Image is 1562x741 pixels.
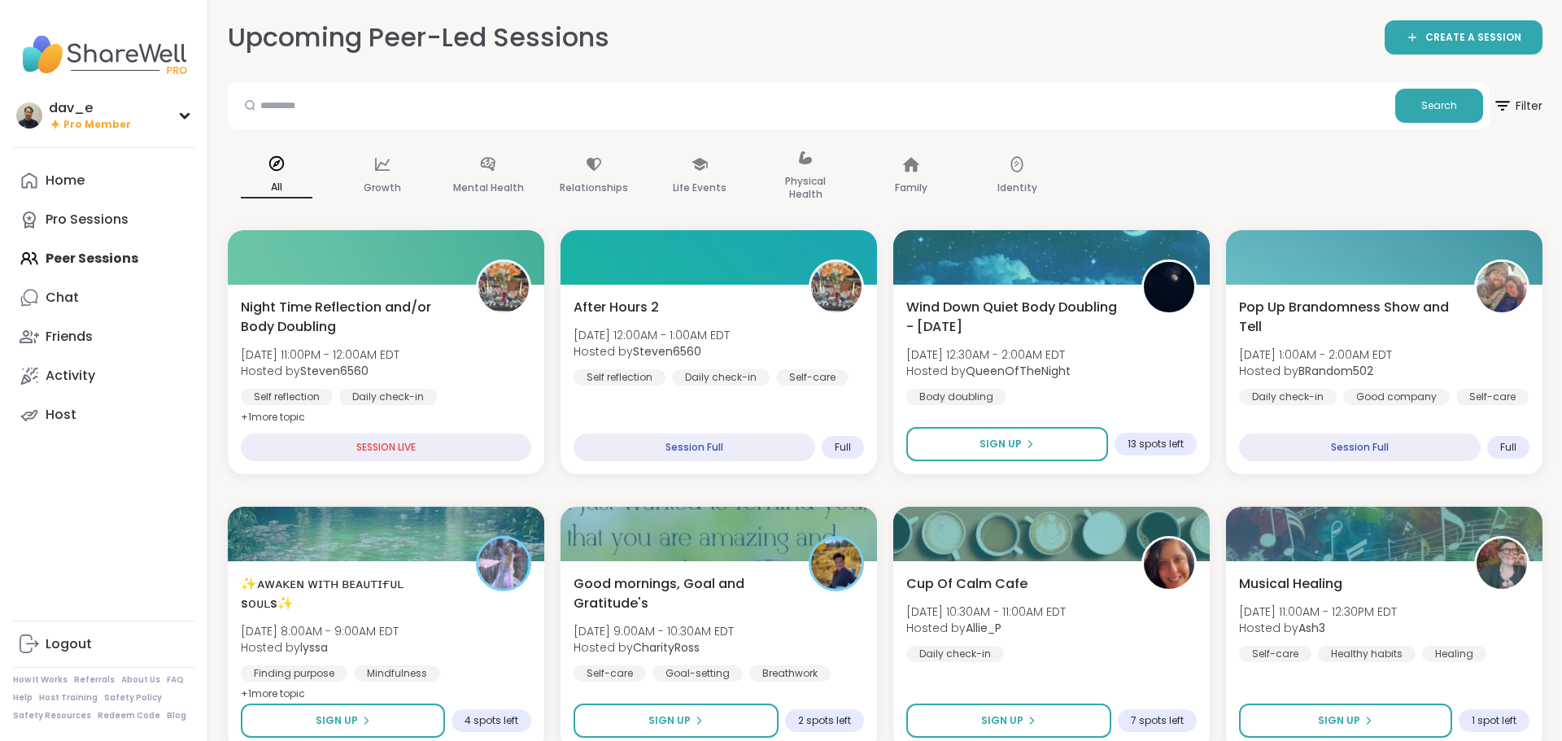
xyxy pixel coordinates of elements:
[241,434,531,461] div: SESSION LIVE
[167,674,184,686] a: FAQ
[241,639,399,656] span: Hosted by
[966,620,1001,636] b: Allie_P
[13,278,194,317] a: Chat
[673,178,726,198] p: Life Events
[13,26,194,83] img: ShareWell Nav Logo
[167,710,186,721] a: Blog
[13,356,194,395] a: Activity
[672,369,770,386] div: Daily check-in
[633,639,700,656] b: CharityRoss
[478,538,529,589] img: lyssa
[574,665,646,682] div: Self-care
[478,262,529,312] img: Steven6560
[13,161,194,200] a: Home
[811,262,862,312] img: Steven6560
[906,427,1108,461] button: Sign Up
[98,710,160,721] a: Redeem Code
[906,574,1028,594] span: Cup Of Calm Cafe
[16,102,42,129] img: dav_e
[560,178,628,198] p: Relationships
[906,347,1071,363] span: [DATE] 12:30AM - 2:00AM EDT
[574,369,665,386] div: Self reflection
[835,441,851,454] span: Full
[776,369,849,386] div: Self-care
[906,604,1066,620] span: [DATE] 10:30AM - 11:00AM EDT
[241,704,445,738] button: Sign Up
[652,665,743,682] div: Goal-setting
[966,363,1071,379] b: QueenOfTheNight
[770,172,841,204] p: Physical Health
[574,298,659,317] span: After Hours 2
[574,343,730,360] span: Hosted by
[46,328,93,346] div: Friends
[39,692,98,704] a: Host Training
[453,178,524,198] p: Mental Health
[300,639,328,656] b: lyssa
[13,395,194,434] a: Host
[13,692,33,704] a: Help
[300,363,369,379] b: Steven6560
[104,692,162,704] a: Safety Policy
[811,538,862,589] img: CharityRoss
[241,347,399,363] span: [DATE] 11:00PM - 12:00AM EDT
[364,178,401,198] p: Growth
[895,178,927,198] p: Family
[46,635,92,653] div: Logout
[339,389,437,405] div: Daily check-in
[981,713,1023,728] span: Sign Up
[241,665,347,682] div: Finding purpose
[63,118,131,132] span: Pro Member
[574,574,791,613] span: Good mornings, Goal and Gratitude's
[906,646,1004,662] div: Daily check-in
[906,704,1111,738] button: Sign Up
[13,200,194,239] a: Pro Sessions
[46,289,79,307] div: Chat
[574,639,734,656] span: Hosted by
[13,317,194,356] a: Friends
[46,211,129,229] div: Pro Sessions
[316,713,358,728] span: Sign Up
[906,389,1006,405] div: Body doubling
[241,177,312,198] p: All
[574,434,815,461] div: Session Full
[46,172,85,190] div: Home
[241,363,399,379] span: Hosted by
[633,343,701,360] b: Steven6560
[74,674,115,686] a: Referrals
[13,625,194,664] a: Logout
[241,298,458,337] span: Night Time Reflection and/or Body Doubling
[228,20,609,56] h2: Upcoming Peer-Led Sessions
[574,327,730,343] span: [DATE] 12:00AM - 1:00AM EDT
[749,665,831,682] div: Breathwork
[906,363,1071,379] span: Hosted by
[354,665,440,682] div: Mindfulness
[13,710,91,721] a: Safety Resources
[574,704,779,738] button: Sign Up
[49,99,131,117] div: dav_e
[798,714,851,727] span: 2 spots left
[121,674,160,686] a: About Us
[906,620,1066,636] span: Hosted by
[46,367,95,385] div: Activity
[980,437,1022,451] span: Sign Up
[241,623,399,639] span: [DATE] 8:00AM - 9:00AM EDT
[13,674,68,686] a: How It Works
[997,178,1037,198] p: Identity
[906,298,1124,337] span: Wind Down Quiet Body Doubling - [DATE]
[241,574,458,613] span: ✨ᴀᴡᴀᴋᴇɴ ᴡɪᴛʜ ʙᴇᴀᴜᴛɪғᴜʟ sᴏᴜʟs✨
[241,389,333,405] div: Self reflection
[465,714,518,727] span: 4 spots left
[574,623,734,639] span: [DATE] 9:00AM - 10:30AM EDT
[46,406,76,424] div: Host
[648,713,691,728] span: Sign Up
